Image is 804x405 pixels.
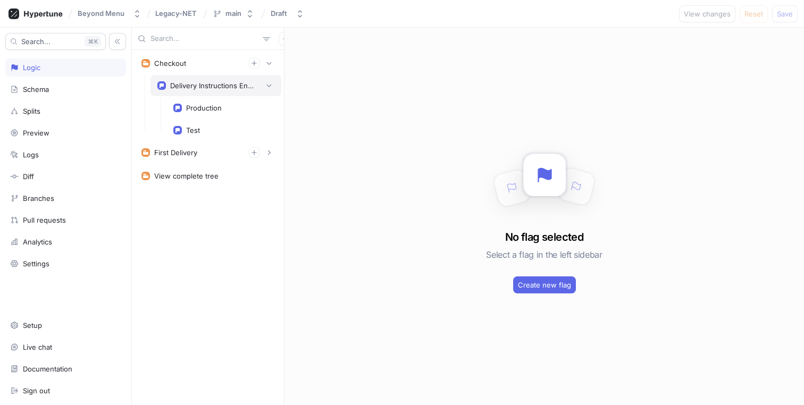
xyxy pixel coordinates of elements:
span: Create new flag [518,282,571,288]
div: Preview [23,129,49,137]
div: Delivery Instructions Enabled [170,81,255,90]
div: Splits [23,107,40,115]
button: Save [772,5,798,22]
div: Beyond Menu [78,9,124,18]
span: Search... [21,38,51,45]
div: Sign out [23,386,50,395]
button: Search...K [5,33,106,50]
div: Setup [23,321,42,330]
span: Save [777,11,793,17]
div: Logic [23,63,40,72]
span: View changes [684,11,731,17]
span: Reset [744,11,763,17]
div: Test [186,126,200,134]
button: View changes [679,5,735,22]
div: Diff [23,172,34,181]
div: Schema [23,85,49,94]
div: Pull requests [23,216,66,224]
button: main [208,5,258,22]
div: Analytics [23,238,52,246]
a: Documentation [5,360,126,378]
div: First Delivery [154,148,197,157]
h5: Select a flag in the left sidebar [486,245,602,264]
div: View complete tree [154,172,219,180]
div: Checkout [154,59,186,67]
button: Draft [266,5,308,22]
div: main [225,9,241,18]
h3: No flag selected [505,229,583,245]
div: Draft [271,9,287,18]
button: Create new flag [513,276,576,293]
div: Production [186,104,222,112]
button: Reset [740,5,768,22]
div: Branches [23,194,54,203]
div: Settings [23,259,49,268]
div: Live chat [23,343,52,351]
button: Beyond Menu [73,5,146,22]
span: Legacy-NET [155,10,197,17]
input: Search... [150,33,258,44]
div: Logs [23,150,39,159]
div: Documentation [23,365,72,373]
div: K [85,36,101,47]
